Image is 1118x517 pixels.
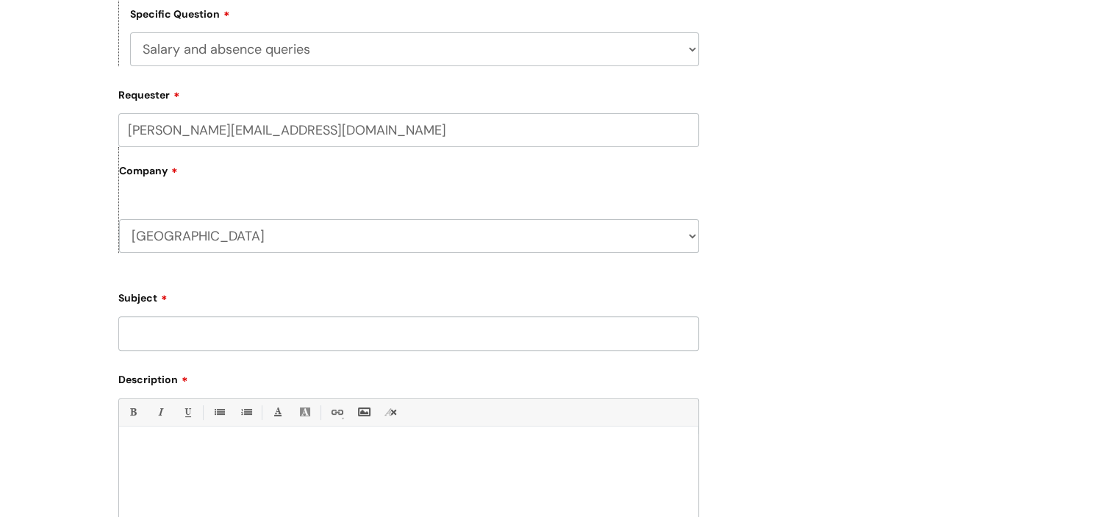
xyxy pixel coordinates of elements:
[118,113,699,147] input: Email
[119,160,699,193] label: Company
[295,403,314,421] a: Back Color
[118,368,699,386] label: Description
[268,403,287,421] a: Font Color
[354,403,373,421] a: Insert Image...
[178,403,196,421] a: Underline(Ctrl-U)
[130,6,230,21] label: Specific Question
[327,403,345,421] a: Link
[151,403,169,421] a: Italic (Ctrl-I)
[209,403,228,421] a: • Unordered List (Ctrl-Shift-7)
[118,287,699,304] label: Subject
[118,84,699,101] label: Requester
[123,403,142,421] a: Bold (Ctrl-B)
[381,403,400,421] a: Remove formatting (Ctrl-\)
[237,403,255,421] a: 1. Ordered List (Ctrl-Shift-8)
